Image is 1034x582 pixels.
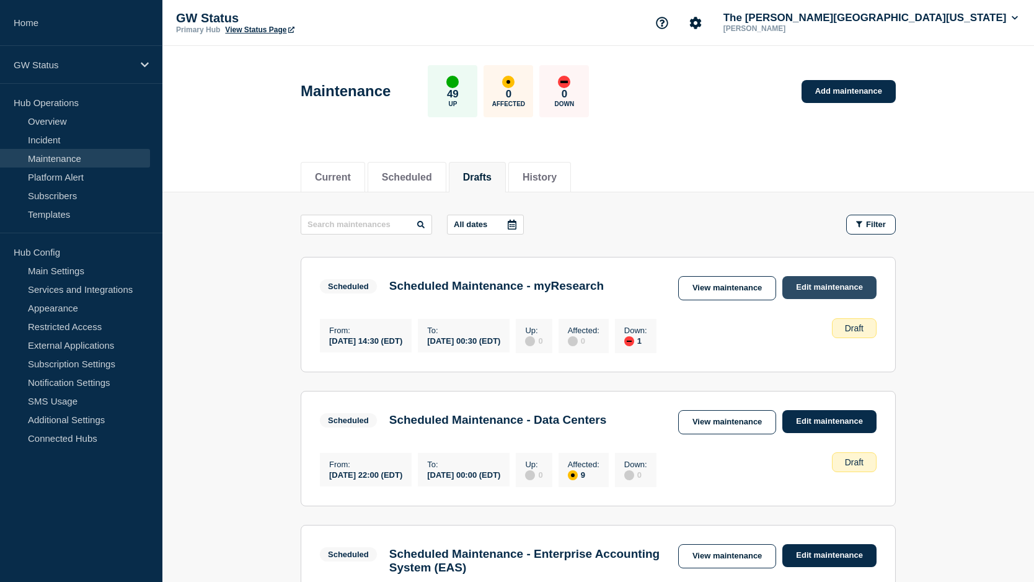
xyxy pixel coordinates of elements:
[301,83,391,100] h1: Maintenance
[389,279,604,293] h3: Scheduled Maintenance - myResearch
[568,470,578,480] div: affected
[624,469,647,480] div: 0
[782,544,877,567] a: Edit maintenance
[678,410,776,434] a: View maintenance
[568,335,599,346] div: 0
[506,88,511,101] p: 0
[176,25,220,34] p: Primary Hub
[832,452,877,472] div: Draft
[846,215,896,235] button: Filter
[315,172,351,183] button: Current
[448,101,457,107] p: Up
[427,460,500,469] p: To :
[562,88,567,101] p: 0
[389,547,666,575] h3: Scheduled Maintenance - Enterprise Accounting System (EAS)
[624,326,647,335] p: Down :
[329,460,402,469] p: From :
[328,282,369,291] div: Scheduled
[427,469,500,480] div: [DATE] 00:00 (EDT)
[782,276,877,299] a: Edit maintenance
[382,172,432,183] button: Scheduled
[525,326,542,335] p: Up :
[525,335,542,346] div: 0
[447,215,524,235] button: All dates
[525,336,535,346] div: disabled
[328,416,369,425] div: Scheduled
[832,318,877,338] div: Draft
[14,60,133,70] p: GW Status
[492,101,525,107] p: Affected
[568,460,599,469] p: Affected :
[683,10,709,36] button: Account settings
[502,76,515,88] div: affected
[624,335,647,346] div: 1
[678,276,776,300] a: View maintenance
[568,336,578,346] div: disabled
[782,410,877,433] a: Edit maintenance
[463,172,492,183] button: Drafts
[721,12,1020,24] button: The [PERSON_NAME][GEOGRAPHIC_DATA][US_STATE]
[555,101,575,107] p: Down
[525,460,542,469] p: Up :
[176,11,424,25] p: GW Status
[624,460,647,469] p: Down :
[624,470,634,480] div: disabled
[446,76,459,88] div: up
[558,76,570,88] div: down
[389,413,607,427] h3: Scheduled Maintenance - Data Centers
[866,220,886,229] span: Filter
[427,335,500,346] div: [DATE] 00:30 (EDT)
[301,215,432,235] input: Search maintenances
[624,336,634,346] div: down
[328,550,369,559] div: Scheduled
[721,24,850,33] p: [PERSON_NAME]
[454,220,487,229] p: All dates
[525,470,535,480] div: disabled
[329,335,402,346] div: [DATE] 14:30 (EDT)
[329,326,402,335] p: From :
[523,172,557,183] button: History
[678,544,776,568] a: View maintenance
[568,326,599,335] p: Affected :
[447,88,459,101] p: 49
[802,80,896,103] a: Add maintenance
[225,25,294,34] a: View Status Page
[568,469,599,480] div: 9
[329,469,402,480] div: [DATE] 22:00 (EDT)
[525,469,542,480] div: 0
[427,326,500,335] p: To :
[649,10,675,36] button: Support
